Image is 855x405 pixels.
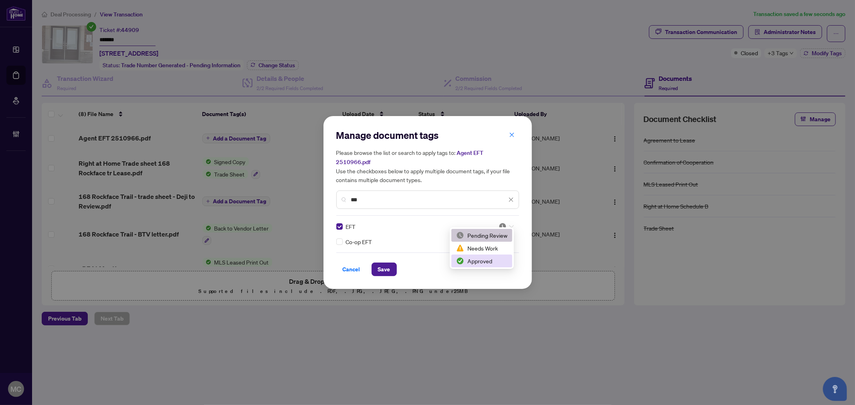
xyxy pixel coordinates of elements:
span: Cancel [343,263,360,276]
div: Pending Review [456,231,507,240]
span: EFT [346,222,356,231]
h5: Please browse the list or search to apply tags to: Use the checkboxes below to apply multiple doc... [336,148,519,184]
div: Needs Work [456,244,507,253]
div: Pending Review [451,229,512,242]
div: Approved [451,255,512,267]
span: close [508,197,514,202]
button: Save [372,263,397,276]
span: Save [378,263,390,276]
img: status [499,223,507,231]
span: close [509,132,515,138]
button: Cancel [336,263,367,276]
img: status [456,231,464,239]
img: status [456,257,464,265]
span: Pending Review [499,223,514,231]
span: Co-op EFT [346,237,372,246]
button: Open asap [823,377,847,401]
div: Approved [456,257,507,265]
h2: Manage document tags [336,129,519,142]
div: Needs Work [451,242,512,255]
img: status [456,244,464,252]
